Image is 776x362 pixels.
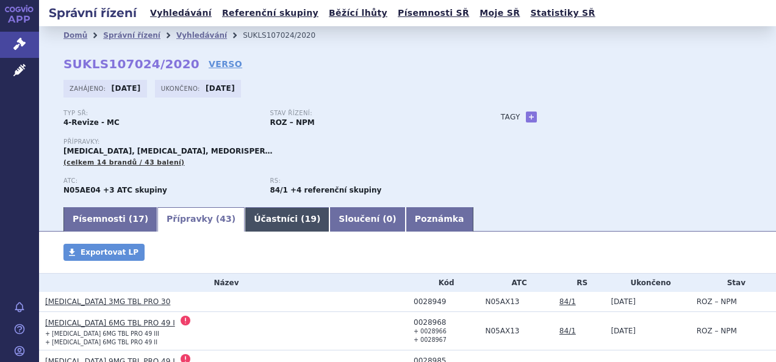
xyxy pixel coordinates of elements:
div: 0028949 [414,297,479,306]
small: + 0028967 [414,336,447,343]
span: 0 [387,214,393,224]
a: Poznámka [406,207,473,232]
strong: ZIPRASIDON [63,186,101,194]
strong: antipsychotika druhé volby při selhání risperidonu, p.o. [270,186,287,194]
strong: [DATE] [206,84,235,93]
p: Stav řízení: [270,110,464,117]
a: Vyhledávání [176,31,227,40]
a: 84/1 [559,297,576,306]
td: ROZ – NPM [691,292,776,312]
td: PALIPERIDON [479,312,553,350]
small: + [MEDICAL_DATA] 6MG TBL PRO 49 II [45,339,157,346]
strong: ROZ – NPM [270,118,314,127]
strong: 4-Revize - MC [63,118,120,127]
a: Přípravky (43) [157,207,245,232]
small: + 0028966 [414,328,447,335]
span: [MEDICAL_DATA], [MEDICAL_DATA], MEDORISPER… [63,147,273,155]
a: 84/1 [559,327,576,335]
small: + [MEDICAL_DATA] 6MG TBL PRO 49 III [45,330,159,337]
th: Ukončeno [605,274,690,292]
th: Stav [691,274,776,292]
span: [DATE] [611,297,636,306]
span: 17 [132,214,144,224]
a: [MEDICAL_DATA] 3MG TBL PRO 30 [45,297,170,306]
a: Statistiky SŘ [526,5,598,21]
a: Správní řízení [103,31,160,40]
th: Kód [408,274,479,292]
span: Exportovat LP [81,248,138,257]
a: Písemnosti (17) [63,207,157,232]
a: Moje SŘ [476,5,523,21]
th: RS [553,274,605,292]
h3: Tagy [501,110,520,124]
a: Domů [63,31,87,40]
strong: SUKLS107024/2020 [63,57,199,71]
strong: [DATE] [112,84,141,93]
strong: +4 referenční skupiny [290,186,381,194]
div: 0028968 [414,318,479,327]
td: PALIPERIDON [479,292,553,312]
a: + [526,112,537,122]
a: Exportovat LP [63,244,145,261]
span: [DATE] [611,327,636,335]
span: Zahájeno: [70,83,108,93]
a: Vyhledávání [146,5,215,21]
a: Písemnosti SŘ [394,5,473,21]
span: 19 [304,214,316,224]
td: ROZ – NPM [691,312,776,350]
p: RS: [270,177,464,185]
li: SUKLS107024/2020 [243,26,331,44]
span: Ukončeno: [161,83,203,93]
a: Sloučení (0) [329,207,405,232]
span: 43 [220,214,231,224]
p: Typ SŘ: [63,110,257,117]
a: [MEDICAL_DATA] 6MG TBL PRO 49 I [45,319,175,327]
strong: +3 ATC skupiny [103,186,167,194]
a: Běžící lhůty [325,5,391,21]
th: Název [39,274,408,292]
h2: Správní řízení [39,4,146,21]
a: Referenční skupiny [218,5,322,21]
span: Registrace tohoto přípravku byla zrušena. [181,316,190,325]
th: ATC [479,274,553,292]
a: VERSO [209,58,242,70]
p: ATC: [63,177,257,185]
span: (celkem 14 brandů / 43 balení) [63,158,184,166]
p: Přípravky: [63,138,476,146]
a: Účastníci (19) [245,207,329,232]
